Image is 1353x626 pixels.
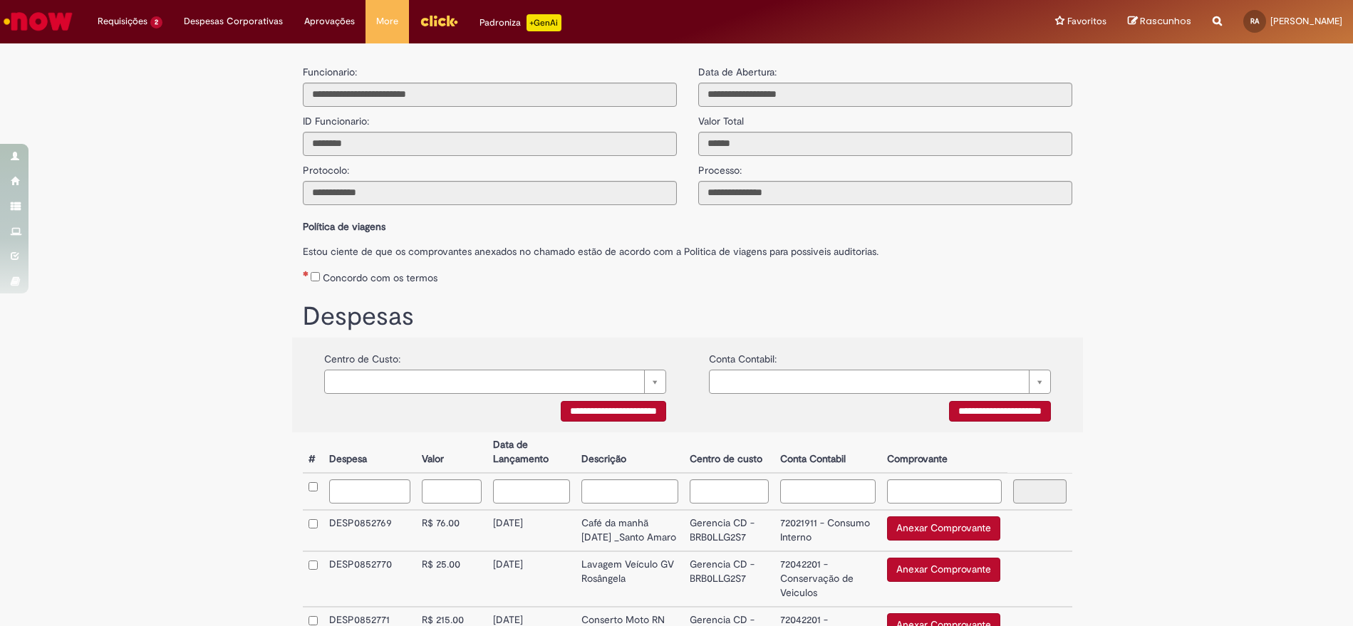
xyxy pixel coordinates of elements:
[376,14,398,28] span: More
[709,370,1051,394] a: Limpar campo {0}
[420,10,458,31] img: click_logo_yellow_360x200.png
[576,510,684,551] td: Café da manhã [DATE] _Santo Amaro
[416,551,487,607] td: R$ 25.00
[1067,14,1106,28] span: Favoritos
[527,14,561,31] p: +GenAi
[774,551,881,607] td: 72042201 - Conservação de Veiculos
[303,65,357,79] label: Funcionario:
[184,14,283,28] span: Despesas Corporativas
[1,7,75,36] img: ServiceNow
[304,14,355,28] span: Aprovações
[303,432,323,473] th: #
[881,551,1007,607] td: Anexar Comprovante
[487,432,576,473] th: Data de Lançamento
[303,237,1072,259] label: Estou ciente de que os comprovantes anexados no chamado estão de acordo com a Politica de viagens...
[416,510,487,551] td: R$ 76.00
[887,558,1000,582] button: Anexar Comprovante
[303,220,385,233] b: Política de viagens
[576,551,684,607] td: Lavagem Veículo GV Rosângela
[303,107,369,128] label: ID Funcionario:
[416,432,487,473] th: Valor
[303,303,1072,331] h1: Despesas
[684,510,775,551] td: Gerencia CD - BRB0LLG2S7
[323,271,437,285] label: Concordo com os termos
[323,432,417,473] th: Despesa
[479,14,561,31] div: Padroniza
[698,107,744,128] label: Valor Total
[887,516,1000,541] button: Anexar Comprovante
[1128,15,1191,28] a: Rascunhos
[98,14,147,28] span: Requisições
[576,432,684,473] th: Descrição
[774,510,881,551] td: 72021911 - Consumo Interno
[323,551,417,607] td: DESP0852770
[1140,14,1191,28] span: Rascunhos
[881,510,1007,551] td: Anexar Comprovante
[303,156,349,177] label: Protocolo:
[1250,16,1259,26] span: RA
[774,432,881,473] th: Conta Contabil
[487,551,576,607] td: [DATE]
[684,432,775,473] th: Centro de custo
[684,551,775,607] td: Gerencia CD - BRB0LLG2S7
[698,156,742,177] label: Processo:
[709,345,777,366] label: Conta Contabil:
[323,510,417,551] td: DESP0852769
[1270,15,1342,27] span: [PERSON_NAME]
[150,16,162,28] span: 2
[487,510,576,551] td: [DATE]
[324,370,666,394] a: Limpar campo {0}
[881,432,1007,473] th: Comprovante
[324,345,400,366] label: Centro de Custo:
[698,65,777,79] label: Data de Abertura:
